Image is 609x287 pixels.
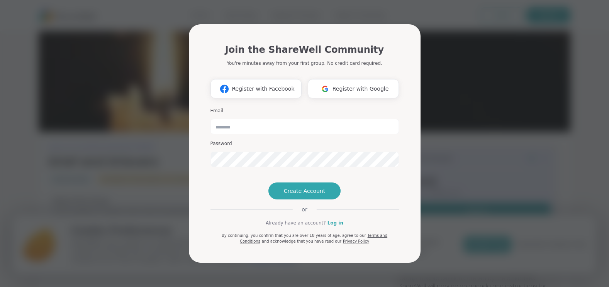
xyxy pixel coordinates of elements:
[240,233,387,243] a: Terms and Conditions
[210,108,399,114] h3: Email
[232,85,294,93] span: Register with Facebook
[210,140,399,147] h3: Password
[332,85,389,93] span: Register with Google
[284,187,326,195] span: Create Account
[262,239,341,243] span: and acknowledge that you have read our
[343,239,369,243] a: Privacy Policy
[268,182,341,199] button: Create Account
[222,233,366,238] span: By continuing, you confirm that you are over 18 years of age, agree to our
[227,60,382,67] p: You're minutes away from your first group. No credit card required.
[318,82,332,96] img: ShareWell Logomark
[210,79,302,98] button: Register with Facebook
[217,82,232,96] img: ShareWell Logomark
[292,206,316,213] span: or
[225,43,384,57] h1: Join the ShareWell Community
[266,219,326,226] span: Already have an account?
[308,79,399,98] button: Register with Google
[327,219,343,226] a: Log in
